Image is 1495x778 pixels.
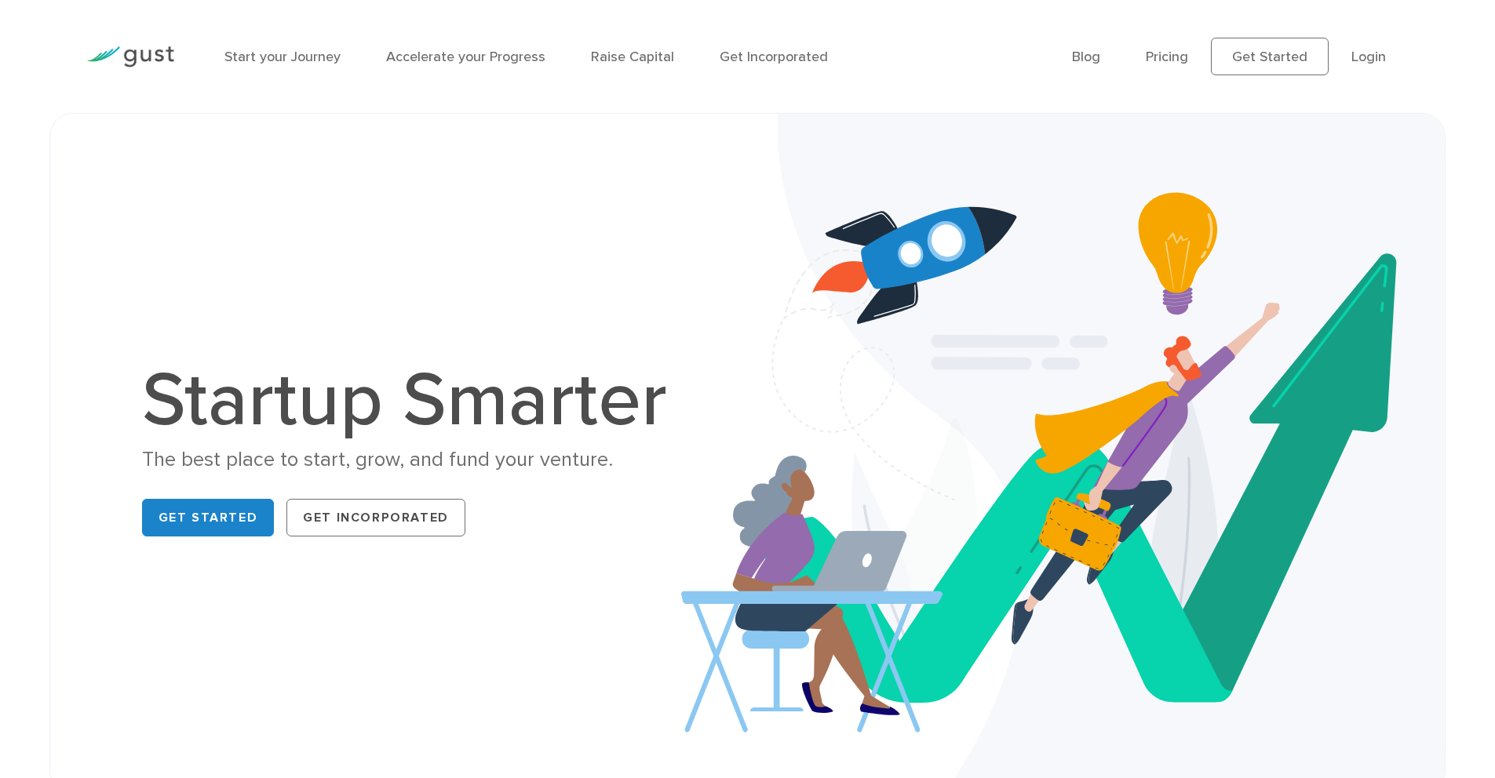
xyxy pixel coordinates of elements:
[720,49,828,65] a: Get Incorporated
[1211,38,1329,75] a: Get Started
[386,49,545,65] a: Accelerate your Progress
[142,499,275,536] a: Get Started
[286,499,465,536] a: Get Incorporated
[1072,49,1100,65] a: Blog
[224,49,341,65] a: Start your Journey
[1351,49,1386,65] a: Login
[86,46,174,67] img: Gust Logo
[142,363,684,438] h1: Startup Smarter
[142,446,684,474] div: The best place to start, grow, and fund your venture.
[1146,49,1188,65] a: Pricing
[591,49,674,65] a: Raise Capital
